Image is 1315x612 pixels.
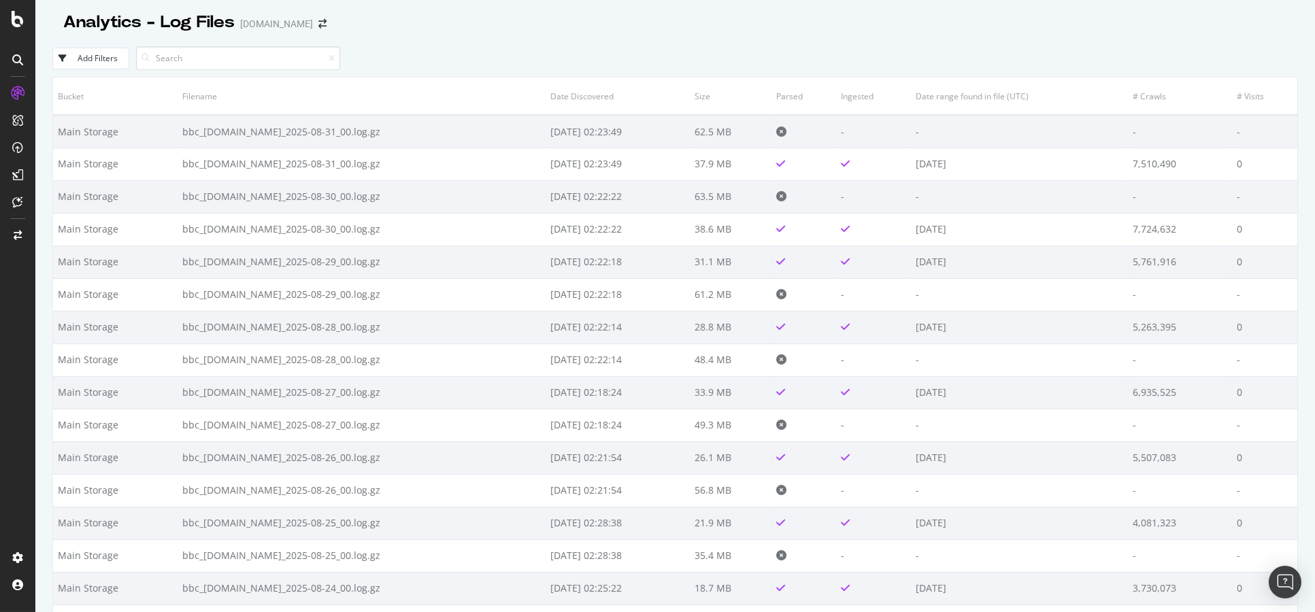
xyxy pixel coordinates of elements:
[911,78,1129,115] th: Date range found in file (UTC)
[1128,115,1232,148] td: -
[911,180,1129,213] td: -
[53,539,178,572] td: Main Storage
[836,539,911,572] td: -
[52,48,129,69] button: Add Filters
[546,245,689,278] td: [DATE] 02:22:18
[690,474,772,507] td: 56.8 MB
[911,539,1129,572] td: -
[1128,180,1232,213] td: -
[178,507,546,539] td: bbc_[DOMAIN_NAME]_2025-08-25_00.log.gz
[318,19,327,29] div: arrow-right-arrow-left
[546,409,689,441] td: [DATE] 02:18:24
[1232,343,1297,376] td: -
[836,180,911,213] td: -
[1128,278,1232,311] td: -
[1232,376,1297,409] td: 0
[1128,474,1232,507] td: -
[1232,78,1297,115] th: # Visits
[178,343,546,376] td: bbc_[DOMAIN_NAME]_2025-08-28_00.log.gz
[690,148,772,180] td: 37.9 MB
[53,343,178,376] td: Main Storage
[1232,148,1297,180] td: 0
[546,213,689,245] td: [DATE] 02:22:22
[53,78,178,115] th: Bucket
[240,17,313,31] div: [DOMAIN_NAME]
[690,539,772,572] td: 35.4 MB
[546,180,689,213] td: [DATE] 02:22:22
[911,278,1129,311] td: -
[690,343,772,376] td: 48.4 MB
[911,213,1129,245] td: [DATE]
[53,115,178,148] td: Main Storage
[53,311,178,343] td: Main Storage
[690,441,772,474] td: 26.1 MB
[836,409,911,441] td: -
[1128,343,1232,376] td: -
[1232,115,1297,148] td: -
[690,180,772,213] td: 63.5 MB
[53,213,178,245] td: Main Storage
[911,148,1129,180] td: [DATE]
[546,507,689,539] td: [DATE] 02:28:38
[1232,180,1297,213] td: -
[911,572,1129,605] td: [DATE]
[911,245,1129,278] td: [DATE]
[911,343,1129,376] td: -
[690,507,772,539] td: 21.9 MB
[546,474,689,507] td: [DATE] 02:21:54
[1128,213,1232,245] td: 7,724,632
[1128,245,1232,278] td: 5,761,916
[690,376,772,409] td: 33.9 MB
[1128,507,1232,539] td: 4,081,323
[690,409,772,441] td: 49.3 MB
[53,148,178,180] td: Main Storage
[1128,148,1232,180] td: 7,510,490
[1232,245,1297,278] td: 0
[178,311,546,343] td: bbc_[DOMAIN_NAME]_2025-08-28_00.log.gz
[546,376,689,409] td: [DATE] 02:18:24
[136,46,340,70] input: Search
[911,441,1129,474] td: [DATE]
[178,409,546,441] td: bbc_[DOMAIN_NAME]_2025-08-27_00.log.gz
[1232,311,1297,343] td: 0
[53,474,178,507] td: Main Storage
[690,78,772,115] th: Size
[690,115,772,148] td: 62.5 MB
[911,115,1129,148] td: -
[178,148,546,180] td: bbc_[DOMAIN_NAME]_2025-08-31_00.log.gz
[178,572,546,605] td: bbc_[DOMAIN_NAME]_2025-08-24_00.log.gz
[1269,566,1301,598] div: Open Intercom Messenger
[546,311,689,343] td: [DATE] 02:22:14
[178,376,546,409] td: bbc_[DOMAIN_NAME]_2025-08-27_00.log.gz
[78,52,118,64] div: Add Filters
[546,539,689,572] td: [DATE] 02:28:38
[1232,539,1297,572] td: -
[178,245,546,278] td: bbc_[DOMAIN_NAME]_2025-08-29_00.log.gz
[546,572,689,605] td: [DATE] 02:25:22
[53,572,178,605] td: Main Storage
[836,343,911,376] td: -
[772,78,836,115] th: Parsed
[1128,409,1232,441] td: -
[1232,441,1297,474] td: 0
[690,213,772,245] td: 38.6 MB
[690,278,772,311] td: 61.2 MB
[546,343,689,376] td: [DATE] 02:22:14
[546,78,689,115] th: Date Discovered
[1128,441,1232,474] td: 5,507,083
[178,278,546,311] td: bbc_[DOMAIN_NAME]_2025-08-29_00.log.gz
[911,507,1129,539] td: [DATE]
[1128,572,1232,605] td: 3,730,073
[836,474,911,507] td: -
[1232,572,1297,605] td: 0
[836,115,911,148] td: -
[1232,507,1297,539] td: 0
[911,311,1129,343] td: [DATE]
[178,115,546,148] td: bbc_[DOMAIN_NAME]_2025-08-31_00.log.gz
[836,78,911,115] th: Ingested
[690,311,772,343] td: 28.8 MB
[690,572,772,605] td: 18.7 MB
[53,180,178,213] td: Main Storage
[1128,376,1232,409] td: 6,935,525
[1232,278,1297,311] td: -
